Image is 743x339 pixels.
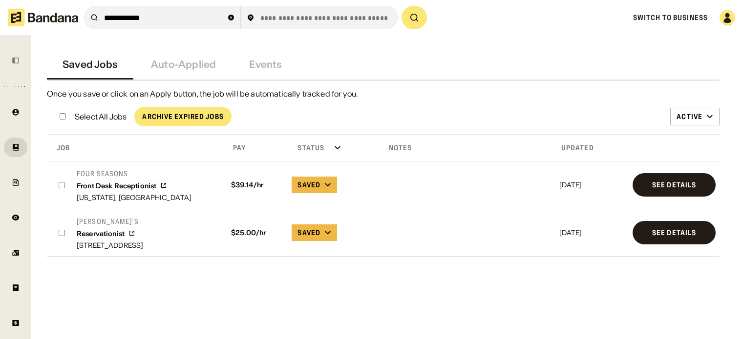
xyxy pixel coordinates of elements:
[77,169,191,178] div: Four Seasons
[559,181,625,188] div: [DATE]
[297,228,320,237] div: Saved
[77,169,191,201] a: Four SeasonsFront Desk Receptionist[US_STATE], [GEOGRAPHIC_DATA]
[75,113,127,120] div: Select All Jobs
[77,194,191,201] div: [US_STATE], [GEOGRAPHIC_DATA]
[381,143,412,152] div: Notes
[381,140,553,155] div: Click toggle to sort ascending
[77,230,125,238] div: Reservationist
[557,140,627,155] div: Click toggle to sort descending
[559,229,625,236] div: [DATE]
[77,217,143,226] div: [PERSON_NAME]'s
[249,59,282,70] div: Events
[142,113,223,120] div: Archive Expired Jobs
[77,182,156,190] div: Front Desk Receptionist
[77,217,143,249] a: [PERSON_NAME]'sReservationist[STREET_ADDRESS]
[290,143,324,152] div: Status
[49,140,221,155] div: Click toggle to sort descending
[151,59,216,70] div: Auto-Applied
[297,180,320,189] div: Saved
[227,181,284,189] div: $ 39.14 /hr
[225,140,286,155] div: Click toggle to sort ascending
[8,9,78,26] img: Bandana logotype
[49,143,70,152] div: Job
[633,13,708,22] a: Switch to Business
[63,59,118,70] div: Saved Jobs
[47,89,720,99] div: Once you save or click on an Apply button, the job will be automatically tracked for you.
[677,112,702,121] div: Active
[227,229,284,237] div: $ 25.00 /hr
[557,143,594,152] div: Updated
[225,143,246,152] div: Pay
[652,229,696,236] div: See Details
[77,242,143,249] div: [STREET_ADDRESS]
[652,181,696,188] div: See Details
[290,140,377,155] div: Click toggle to sort ascending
